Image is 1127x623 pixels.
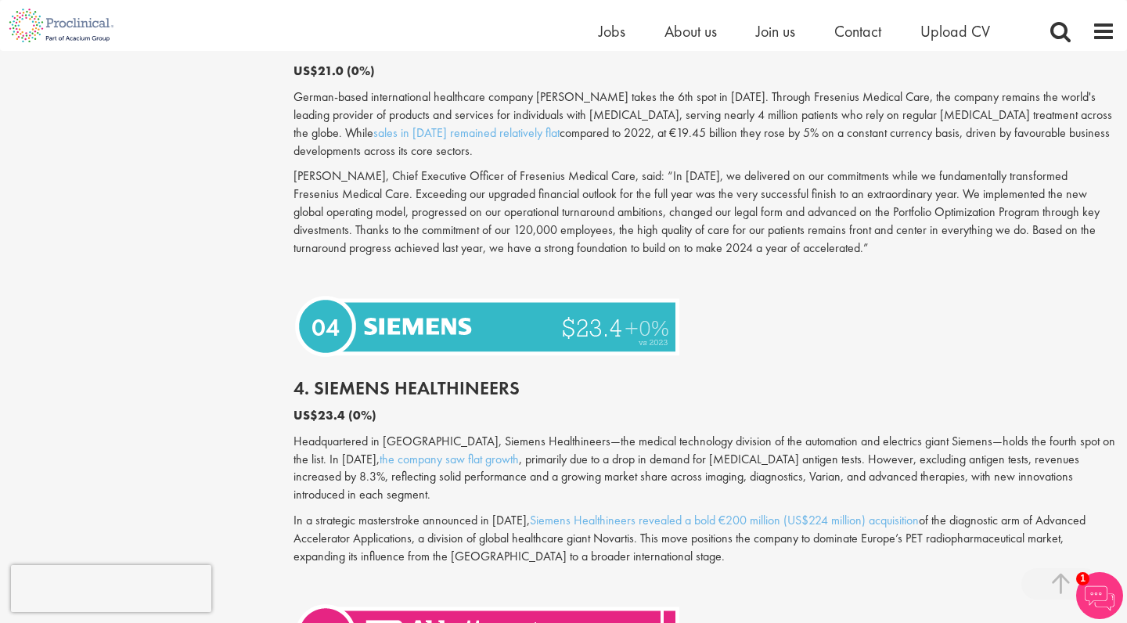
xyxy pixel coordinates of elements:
[599,21,625,41] a: Jobs
[373,124,560,141] a: sales in [DATE] remained relatively flat
[293,407,376,423] b: US$23.4 (0%)
[293,88,1115,160] p: German-based international healthcare company [PERSON_NAME] takes the 6th spot in [DATE]. Through...
[920,21,990,41] a: Upload CV
[664,21,717,41] a: About us
[293,512,1115,566] p: In a strategic masterstroke announced in [DATE], of the diagnostic arm of Advanced Accelerator Ap...
[293,63,375,79] b: US$21.0 (0%)
[293,378,1115,398] h2: 4. Siemens Healthineers
[293,34,1115,55] h2: 5. Fresenius Medical Care
[293,433,1115,504] p: Headquartered in [GEOGRAPHIC_DATA], Siemens Healthineers—the medical technology division of the a...
[1076,572,1123,619] img: Chatbot
[293,167,1115,257] p: [PERSON_NAME], Chief Executive Officer of Fresenius Medical Care, said: “In [DATE], we delivered ...
[1076,572,1089,585] span: 1
[834,21,881,41] a: Contact
[11,565,211,612] iframe: reCAPTCHA
[380,451,519,467] a: the company saw flat growth
[530,512,919,528] a: Siemens Healthineers revealed a bold €200 million (US$224 million) acquisition
[756,21,795,41] a: Join us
